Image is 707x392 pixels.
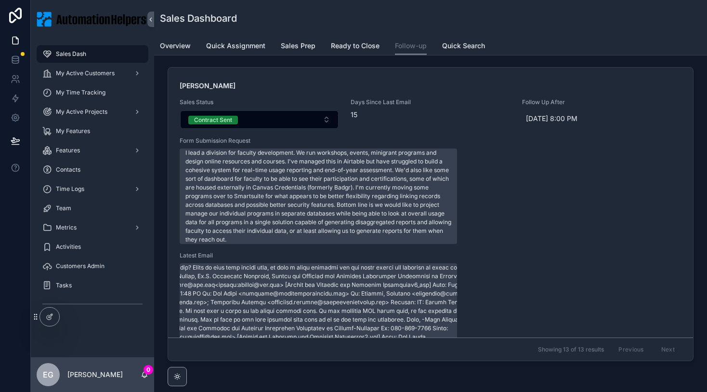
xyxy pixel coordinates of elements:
[160,37,191,56] a: Overview
[37,45,148,63] a: Sales Dash
[351,98,510,106] span: Days Since Last Email
[522,98,639,106] span: Follow Up After
[56,224,77,231] span: Metrics
[56,69,115,77] span: My Active Customers
[37,84,148,101] a: My Time Tracking
[180,98,339,106] span: Sales Status
[37,122,148,140] a: My Features
[37,142,148,159] a: Features
[395,37,427,55] a: Follow-up
[56,89,105,96] span: My Time Tracking
[43,369,53,380] span: EG
[538,345,604,353] span: Showing 13 of 13 results
[67,370,123,379] p: [PERSON_NAME]
[395,41,427,51] span: Follow-up
[56,185,84,193] span: Time Logs
[37,257,148,275] a: Customers Admin
[144,365,153,375] span: 0
[351,110,510,120] span: 15
[331,41,380,51] span: Ready to Close
[56,108,107,116] span: My Active Projects
[37,12,148,27] img: App logo
[281,41,315,51] span: Sales Prep
[37,200,148,217] a: Team
[442,37,485,56] a: Quick Search
[206,41,265,51] span: Quick Assignment
[180,252,681,259] span: Latest Email
[37,238,148,256] a: Activities
[56,127,90,135] span: My Features
[37,180,148,198] a: Time Logs
[185,149,451,244] div: I lead a division for faculty development. We run workshops, events, minigrant programs and desig...
[37,277,148,294] a: Tasks
[56,243,81,251] span: Activities
[180,137,681,145] span: Form Submission Request
[56,262,105,270] span: Customers Admin
[194,116,232,124] div: Contract Sent
[526,114,635,123] span: [DATE] 8:00 PM
[37,219,148,236] a: Metrics
[281,37,315,56] a: Sales Prep
[37,161,148,178] a: Contacts
[160,41,191,51] span: Overview
[37,103,148,121] a: My Active Projects
[331,37,380,56] a: Ready to Close
[37,65,148,82] a: My Active Customers
[206,37,265,56] a: Quick Assignment
[56,204,71,212] span: Team
[56,50,86,58] span: Sales Dash
[56,166,80,174] span: Contacts
[180,81,236,90] strong: [PERSON_NAME]
[56,282,72,289] span: Tasks
[180,110,339,129] button: Select Button
[31,39,154,324] div: scrollable content
[56,147,80,154] span: Features
[442,41,485,51] span: Quick Search
[160,12,237,25] h1: Sales Dashboard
